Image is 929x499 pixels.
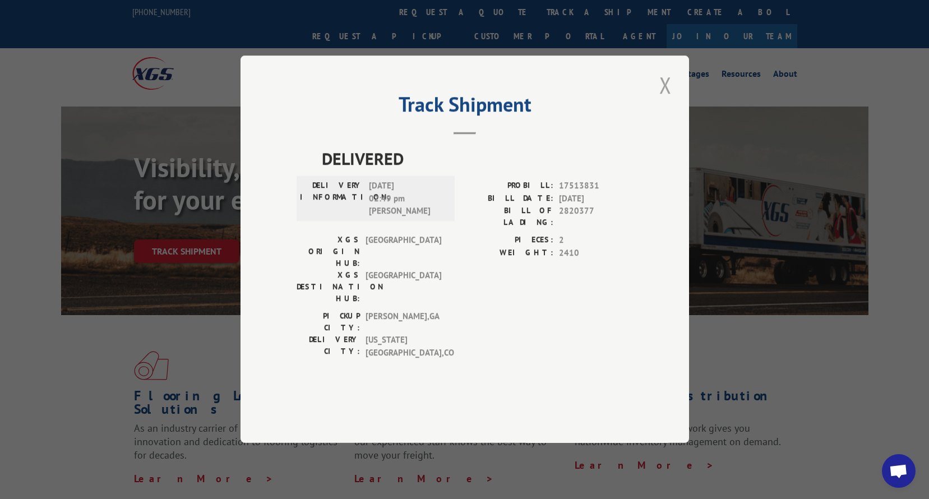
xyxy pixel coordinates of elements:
label: XGS ORIGIN HUB: [297,234,360,270]
span: [US_STATE][GEOGRAPHIC_DATA] , CO [366,334,441,359]
button: Close modal [656,70,675,100]
h2: Track Shipment [297,96,633,118]
span: 17513831 [559,180,633,193]
label: PICKUP CITY: [297,311,360,334]
label: DELIVERY CITY: [297,334,360,359]
span: [GEOGRAPHIC_DATA] [366,270,441,305]
label: DELIVERY INFORMATION: [300,180,363,218]
span: [GEOGRAPHIC_DATA] [366,234,441,270]
label: BILL OF LADING: [465,205,553,229]
label: PIECES: [465,234,553,247]
label: PROBILL: [465,180,553,193]
label: WEIGHT: [465,247,553,260]
span: DELIVERED [322,146,633,172]
label: BILL DATE: [465,192,553,205]
span: [DATE] 02:49 pm [PERSON_NAME] [369,180,445,218]
span: 2820377 [559,205,633,229]
a: Open chat [882,454,916,488]
label: XGS DESTINATION HUB: [297,270,360,305]
span: 2 [559,234,633,247]
span: [PERSON_NAME] , GA [366,311,441,334]
span: [DATE] [559,192,633,205]
span: 2410 [559,247,633,260]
